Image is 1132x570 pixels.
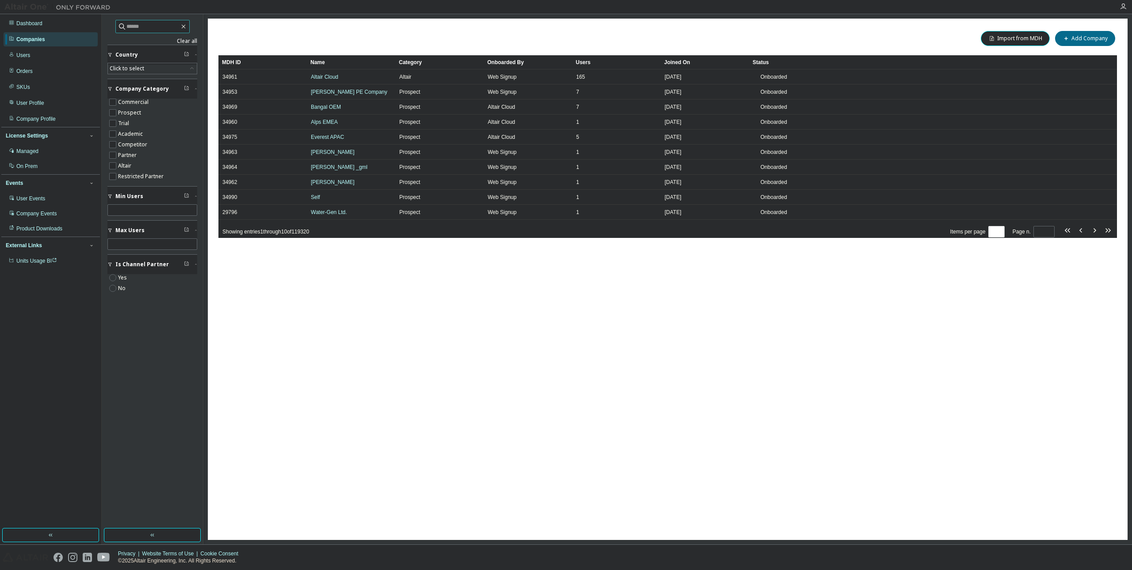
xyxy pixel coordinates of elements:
[16,195,45,202] div: User Events
[488,119,515,126] span: Altair Cloud
[310,55,392,69] div: Name
[950,226,1005,237] span: Items per page
[118,283,127,294] label: No
[107,79,197,99] button: Company Category
[222,134,237,141] span: 34975
[311,104,341,110] a: Bangal OEM
[576,209,579,216] span: 1
[118,139,149,150] label: Competitor
[6,132,48,139] div: License Settings
[576,119,579,126] span: 1
[107,38,197,45] a: Clear all
[665,73,681,80] span: [DATE]
[311,134,344,140] a: Everest APAC
[761,194,787,200] span: Onboarded
[6,242,42,249] div: External Links
[222,164,237,171] span: 34964
[990,228,1002,235] button: 10
[576,149,579,156] span: 1
[118,272,129,283] label: Yes
[118,150,138,161] label: Partner
[222,229,309,235] span: Showing entries 1 through 10 of 119320
[761,134,787,140] span: Onboarded
[576,134,579,141] span: 5
[1055,31,1115,46] button: Add Company
[576,194,579,201] span: 1
[118,118,131,129] label: Trial
[488,134,515,141] span: Altair Cloud
[311,74,338,80] a: Altair Cloud
[399,134,420,141] span: Prospect
[118,171,165,182] label: Restricted Partner
[311,89,387,95] a: [PERSON_NAME] PE Company
[222,179,237,186] span: 34962
[576,103,579,111] span: 7
[16,115,56,122] div: Company Profile
[16,210,57,217] div: Company Events
[1013,226,1055,237] span: Page n.
[665,103,681,111] span: [DATE]
[665,119,681,126] span: [DATE]
[399,55,480,69] div: Category
[399,103,420,111] span: Prospect
[665,88,681,96] span: [DATE]
[184,193,189,200] span: Clear filter
[311,179,355,185] a: [PERSON_NAME]
[761,74,787,80] span: Onboarded
[83,553,92,562] img: linkedin.svg
[115,85,169,92] span: Company Category
[311,164,367,170] a: [PERSON_NAME] _gml
[753,55,1064,69] div: Status
[665,134,681,141] span: [DATE]
[761,149,787,155] span: Onboarded
[3,553,48,562] img: altair_logo.svg
[218,34,302,44] span: Companies (119320)
[118,557,244,565] p: © 2025 Altair Engineering, Inc. All Rights Reserved.
[488,164,516,171] span: Web Signup
[399,73,411,80] span: Altair
[16,99,44,107] div: User Profile
[222,73,237,80] span: 34961
[222,88,237,96] span: 34953
[222,209,237,216] span: 29796
[488,179,516,186] span: Web Signup
[488,209,516,216] span: Web Signup
[68,553,77,562] img: instagram.svg
[761,164,787,170] span: Onboarded
[184,261,189,268] span: Clear filter
[16,258,57,264] span: Units Usage BI
[200,550,243,557] div: Cookie Consent
[488,194,516,201] span: Web Signup
[576,88,579,96] span: 7
[97,553,110,562] img: youtube.svg
[54,553,63,562] img: facebook.svg
[311,119,338,125] a: Alps EMEA
[16,20,42,27] div: Dashboard
[311,209,347,215] a: Water-Gen Ltd.
[488,88,516,96] span: Web Signup
[761,179,787,185] span: Onboarded
[665,209,681,216] span: [DATE]
[665,179,681,186] span: [DATE]
[576,55,657,69] div: Users
[761,119,787,125] span: Onboarded
[665,164,681,171] span: [DATE]
[16,225,62,232] div: Product Downloads
[665,194,681,201] span: [DATE]
[16,84,30,91] div: SKUs
[184,227,189,234] span: Clear filter
[115,227,145,234] span: Max Users
[399,119,420,126] span: Prospect
[222,149,237,156] span: 34963
[107,255,197,274] button: Is Channel Partner
[118,129,145,139] label: Academic
[184,51,189,58] span: Clear filter
[981,31,1050,46] button: Import from MDH
[487,55,569,69] div: Onboarded By
[118,97,150,107] label: Commercial
[399,179,420,186] span: Prospect
[576,179,579,186] span: 1
[16,52,30,59] div: Users
[399,164,420,171] span: Prospect
[399,194,420,201] span: Prospect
